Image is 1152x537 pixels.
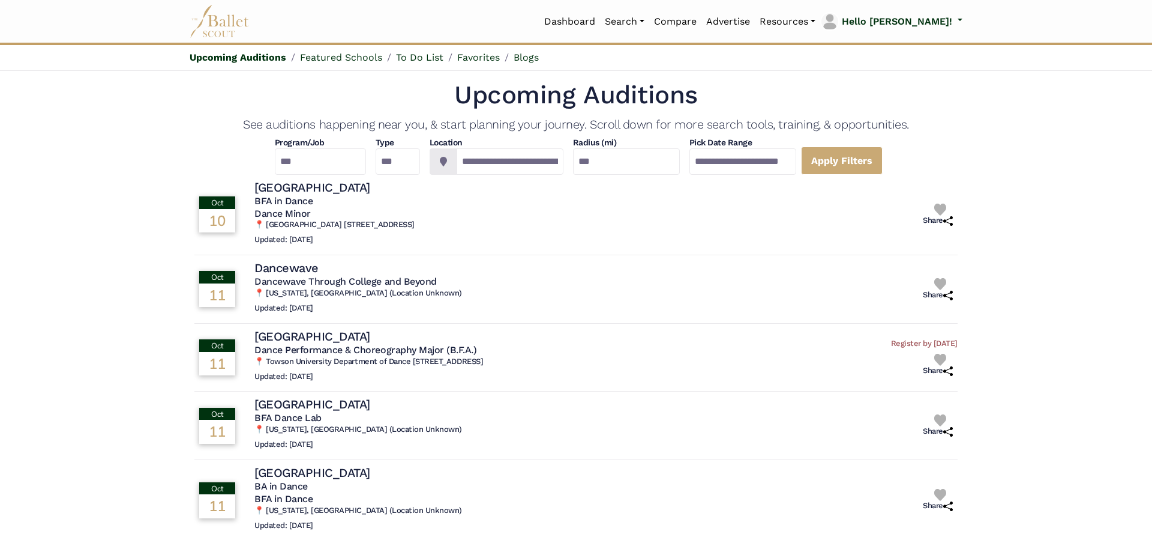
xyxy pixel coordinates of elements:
div: 10 [199,209,235,232]
h6: 📍 Towson University Department of Dance [STREET_ADDRESS] [254,357,483,367]
a: Apply Filters [801,147,883,175]
div: 11 [199,494,235,517]
div: Oct [199,482,235,494]
a: To Do List [396,52,443,63]
p: Hello [PERSON_NAME]! [842,14,952,29]
h6: 📍 [GEOGRAPHIC_DATA] [STREET_ADDRESS] [254,220,415,230]
h5: BFA Dance Lab [254,412,462,425]
a: Blogs [514,52,539,63]
h4: Radius (mi) [573,137,617,149]
div: 11 [199,352,235,375]
h4: [GEOGRAPHIC_DATA] [254,396,370,412]
a: Resources [755,9,820,34]
h6: Updated: [DATE] [254,521,462,531]
div: Oct [199,271,235,283]
h5: Dance Minor [254,208,415,220]
img: profile picture [821,13,838,30]
h6: Share [923,366,953,376]
a: Upcoming Auditions [190,52,286,63]
h6: Share [923,501,953,511]
h4: [GEOGRAPHIC_DATA] [254,329,370,344]
a: profile picture Hello [PERSON_NAME]! [820,12,962,31]
div: 11 [199,420,235,443]
div: Oct [199,408,235,420]
h6: 📍 [US_STATE], [GEOGRAPHIC_DATA] (Location Unknown) [254,506,462,516]
h6: Updated: [DATE] [254,235,415,245]
a: Dashboard [539,9,600,34]
h6: Updated: [DATE] [254,372,483,382]
h4: Dancewave [254,260,319,276]
h5: Dance Performance & Choreography Major (B.F.A.) [254,344,483,357]
h6: 📍 [US_STATE], [GEOGRAPHIC_DATA] (Location Unknown) [254,288,462,299]
h6: Share [923,216,953,226]
div: Oct [199,196,235,208]
h6: Updated: [DATE] [254,440,462,450]
h6: Register by [DATE] [891,339,958,349]
h4: Type [376,137,420,149]
h6: Updated: [DATE] [254,303,462,314]
div: 11 [199,284,235,306]
h5: BFA in Dance [254,195,415,208]
a: Search [600,9,649,34]
h5: Dancewave Through College and Beyond [254,276,462,288]
input: Location [457,148,563,175]
a: Compare [649,9,701,34]
a: Advertise [701,9,755,34]
h4: [GEOGRAPHIC_DATA] [254,180,370,195]
h6: Share [923,426,953,437]
div: Oct [199,339,235,351]
h4: See auditions happening near you, & start planning your journey. Scroll down for more search tool... [194,117,958,132]
h1: Upcoming Auditions [194,79,958,112]
h4: [GEOGRAPHIC_DATA] [254,465,370,481]
h6: 📍 [US_STATE], [GEOGRAPHIC_DATA] (Location Unknown) [254,425,462,435]
h5: BA in Dance [254,481,462,493]
h5: BFA in Dance [254,493,462,506]
h4: Location [430,137,563,149]
h4: Pick Date Range [689,137,796,149]
h4: Program/Job [275,137,366,149]
a: Featured Schools [300,52,382,63]
a: Favorites [457,52,500,63]
h6: Share [923,290,953,300]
